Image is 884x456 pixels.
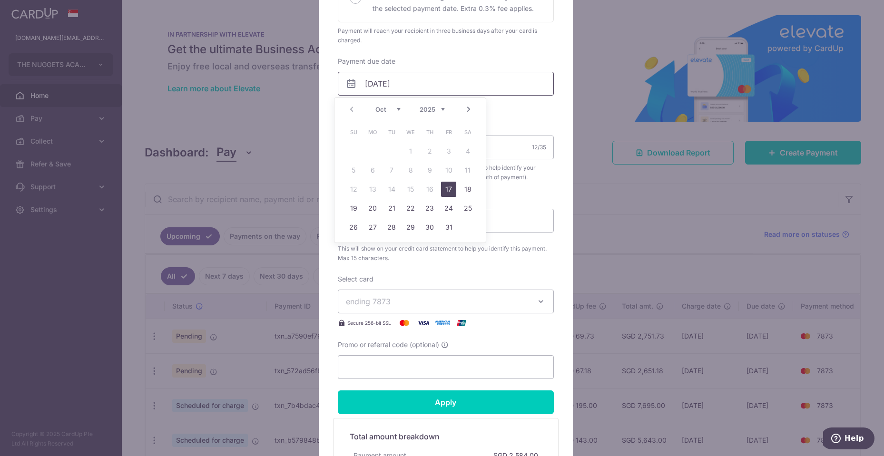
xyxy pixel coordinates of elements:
a: 21 [384,201,399,216]
div: Payment will reach your recipient in three business days after your card is charged. [338,26,554,45]
img: UnionPay [452,317,471,329]
a: 26 [346,220,361,235]
label: Select card [338,274,373,284]
img: Visa [414,317,433,329]
a: 17 [441,182,456,197]
span: This will show on your credit card statement to help you identify this payment. Max 15 characters. [338,244,554,263]
a: 19 [346,201,361,216]
a: 18 [460,182,475,197]
iframe: Opens a widget where you can find more information [823,427,874,451]
a: Next [463,104,474,115]
span: Friday [441,125,456,140]
img: Mastercard [395,317,414,329]
span: Thursday [422,125,437,140]
a: 22 [403,201,418,216]
span: Saturday [460,125,475,140]
span: ending 7873 [346,297,391,306]
a: 30 [422,220,437,235]
button: ending 7873 [338,290,554,313]
span: Monday [365,125,380,140]
a: 20 [365,201,380,216]
a: 31 [441,220,456,235]
span: Tuesday [384,125,399,140]
label: Payment due date [338,57,395,66]
a: 27 [365,220,380,235]
span: Secure 256-bit SSL [347,319,391,327]
span: Sunday [346,125,361,140]
a: 24 [441,201,456,216]
div: 12/35 [532,143,546,152]
input: DD / MM / YYYY [338,72,554,96]
span: Promo or referral code (optional) [338,340,439,349]
a: 29 [403,220,418,235]
a: 28 [384,220,399,235]
h5: Total amount breakdown [350,431,542,442]
img: American Express [433,317,452,329]
a: 25 [460,201,475,216]
a: 23 [422,201,437,216]
span: Wednesday [403,125,418,140]
input: Apply [338,390,554,414]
